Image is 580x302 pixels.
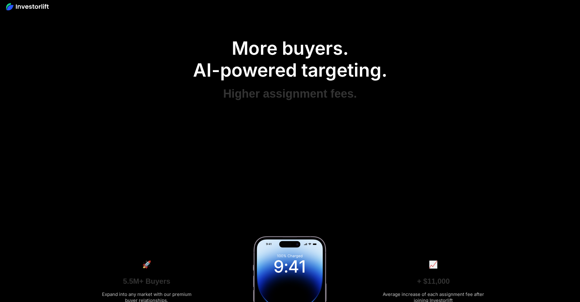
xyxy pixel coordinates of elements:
[429,262,438,268] h6: 📈
[193,87,387,100] h1: Higher assignment fees.
[123,277,170,286] h3: 5.5M+ Buyers
[142,262,151,268] h6: 🚀
[417,277,450,286] h3: + $11,000
[193,37,387,81] h1: More buyers. AI-powered targeting.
